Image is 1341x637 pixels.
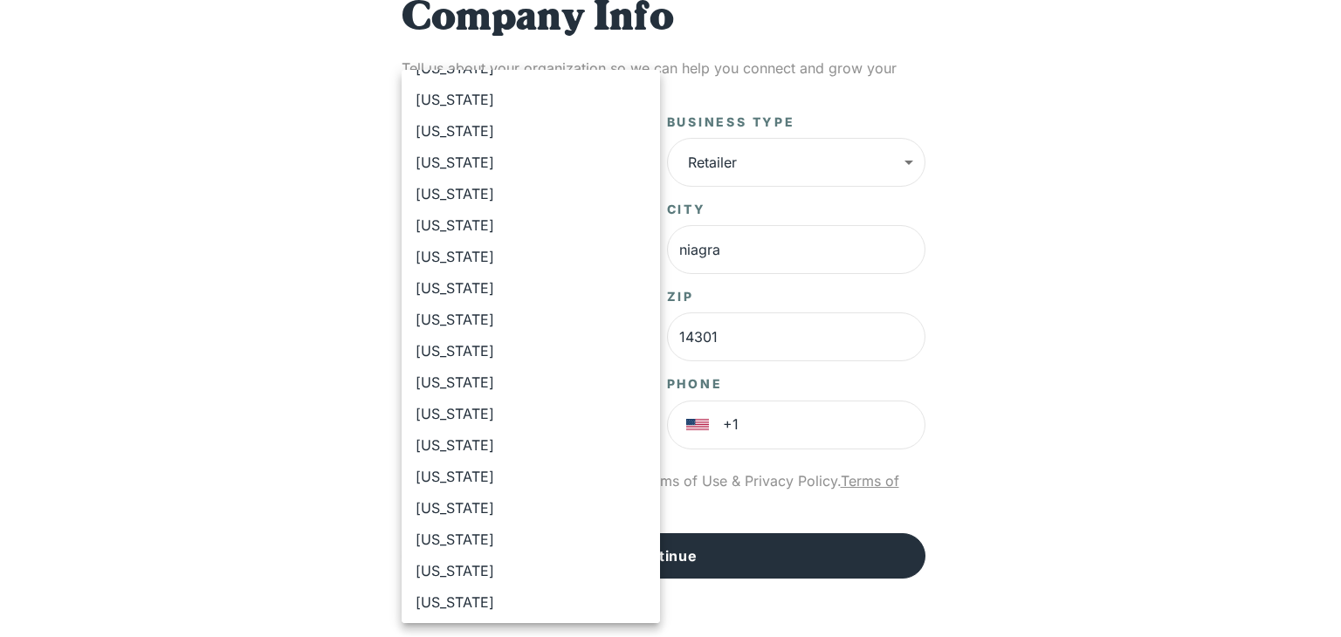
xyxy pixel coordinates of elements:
li: [US_STATE] [402,241,660,272]
li: [US_STATE] [402,178,660,209]
li: [US_STATE] [402,429,660,461]
li: [US_STATE] [402,84,660,115]
li: [US_STATE] [402,492,660,524]
li: [US_STATE] [402,272,660,304]
li: [US_STATE] [402,147,660,178]
li: [US_STATE] [402,335,660,366]
li: [US_STATE] [402,304,660,335]
li: [US_STATE] [402,524,660,555]
li: [US_STATE] [402,555,660,586]
li: [US_STATE] [402,586,660,618]
li: [US_STATE] [402,115,660,147]
li: [US_STATE] [402,366,660,398]
li: [US_STATE] [402,398,660,429]
li: [US_STATE] [402,461,660,492]
li: [US_STATE] [402,209,660,241]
